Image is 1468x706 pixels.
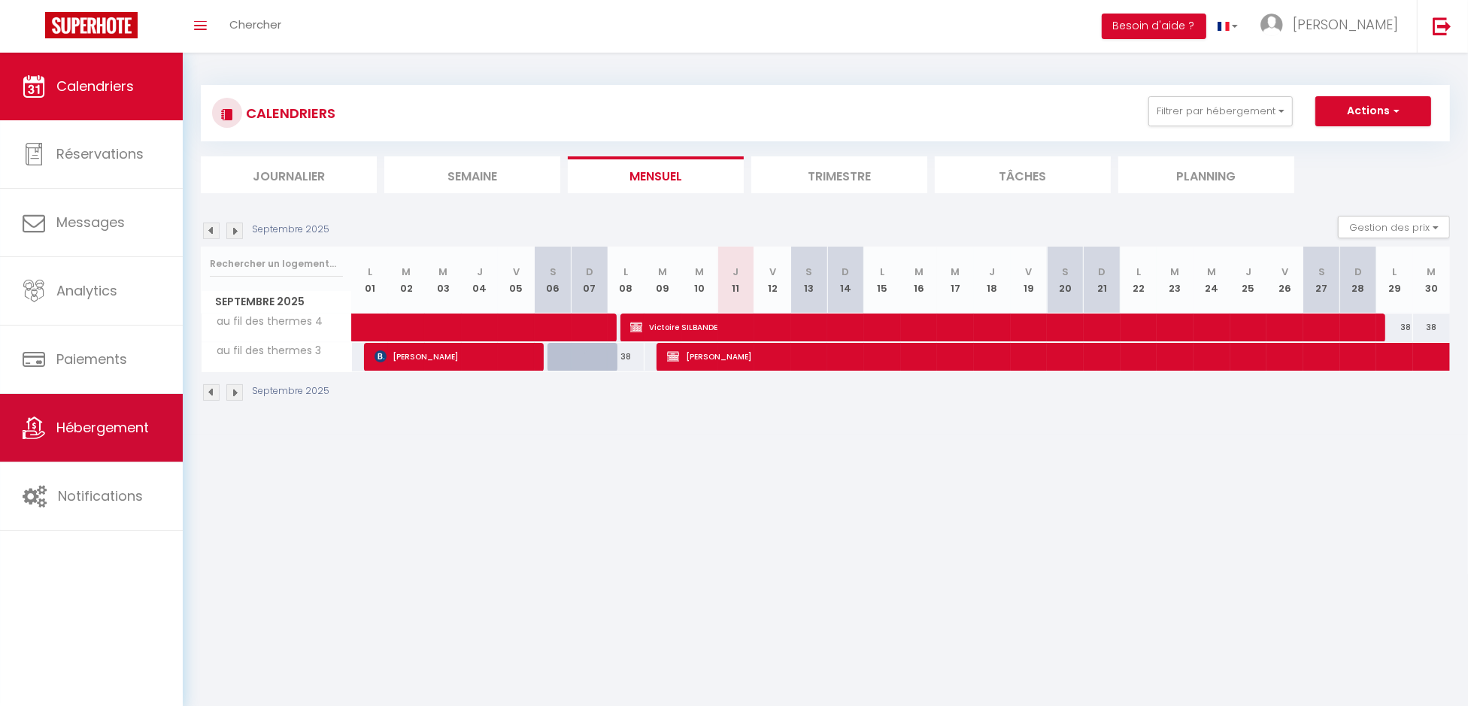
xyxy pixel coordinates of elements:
[513,265,520,279] abbr: V
[1303,247,1340,314] th: 27
[384,156,560,193] li: Semaine
[695,265,704,279] abbr: M
[56,281,117,300] span: Analytics
[733,265,739,279] abbr: J
[477,265,483,279] abbr: J
[1207,265,1216,279] abbr: M
[210,250,343,277] input: Rechercher un logement...
[58,486,143,505] span: Notifications
[252,384,329,398] p: Septembre 2025
[935,156,1111,193] li: Tâches
[754,247,791,314] th: 12
[402,265,411,279] abbr: M
[1011,247,1048,314] th: 19
[658,265,667,279] abbr: M
[1413,314,1450,341] div: 38
[901,247,938,314] th: 16
[1266,247,1303,314] th: 26
[624,265,629,279] abbr: L
[425,247,462,314] th: 03
[1354,265,1362,279] abbr: D
[769,265,776,279] abbr: V
[717,247,754,314] th: 11
[645,247,681,314] th: 09
[989,265,995,279] abbr: J
[56,77,134,95] span: Calendriers
[1136,265,1141,279] abbr: L
[914,265,924,279] abbr: M
[1157,247,1194,314] th: 23
[204,314,327,330] span: au fil des thermes 4
[352,247,389,314] th: 01
[462,247,499,314] th: 04
[1260,14,1283,36] img: ...
[1098,265,1106,279] abbr: D
[498,247,535,314] th: 05
[1340,247,1377,314] th: 28
[201,156,377,193] li: Journalier
[1171,265,1180,279] abbr: M
[681,247,718,314] th: 10
[1404,638,1457,695] iframe: Chat
[827,247,864,314] th: 14
[1102,14,1206,39] button: Besoin d'aide ?
[667,342,1428,371] span: [PERSON_NAME]
[1315,96,1431,126] button: Actions
[842,265,850,279] abbr: D
[202,291,351,313] span: Septembre 2025
[375,342,534,371] span: [PERSON_NAME]
[204,343,326,359] span: au fil des thermes 3
[1393,265,1397,279] abbr: L
[1047,247,1084,314] th: 20
[1194,247,1230,314] th: 24
[1281,265,1288,279] abbr: V
[1025,265,1032,279] abbr: V
[805,265,812,279] abbr: S
[56,213,125,232] span: Messages
[12,6,57,51] button: Ouvrir le widget de chat LiveChat
[1427,265,1436,279] abbr: M
[1062,265,1069,279] abbr: S
[880,265,884,279] abbr: L
[568,156,744,193] li: Mensuel
[937,247,974,314] th: 17
[56,418,149,437] span: Hébergement
[1376,247,1413,314] th: 29
[56,350,127,368] span: Paiements
[1245,265,1251,279] abbr: J
[438,265,447,279] abbr: M
[550,265,557,279] abbr: S
[974,247,1011,314] th: 18
[791,247,828,314] th: 13
[1376,314,1413,341] div: 38
[1084,247,1121,314] th: 21
[751,156,927,193] li: Trimestre
[56,144,144,163] span: Réservations
[242,96,335,130] h3: CALENDRIERS
[1148,96,1293,126] button: Filtrer par hébergement
[630,313,1379,341] span: Victoire SILBANDE
[572,247,608,314] th: 07
[229,17,281,32] span: Chercher
[1293,15,1398,34] span: [PERSON_NAME]
[1433,17,1451,35] img: logout
[1118,156,1294,193] li: Planning
[951,265,960,279] abbr: M
[1121,247,1157,314] th: 22
[45,12,138,38] img: Super Booking
[608,247,645,314] th: 08
[1318,265,1325,279] abbr: S
[252,223,329,237] p: Septembre 2025
[1230,247,1267,314] th: 25
[586,265,593,279] abbr: D
[608,343,645,371] div: 38
[1413,247,1450,314] th: 30
[388,247,425,314] th: 02
[368,265,372,279] abbr: L
[1338,216,1450,238] button: Gestion des prix
[535,247,572,314] th: 06
[864,247,901,314] th: 15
